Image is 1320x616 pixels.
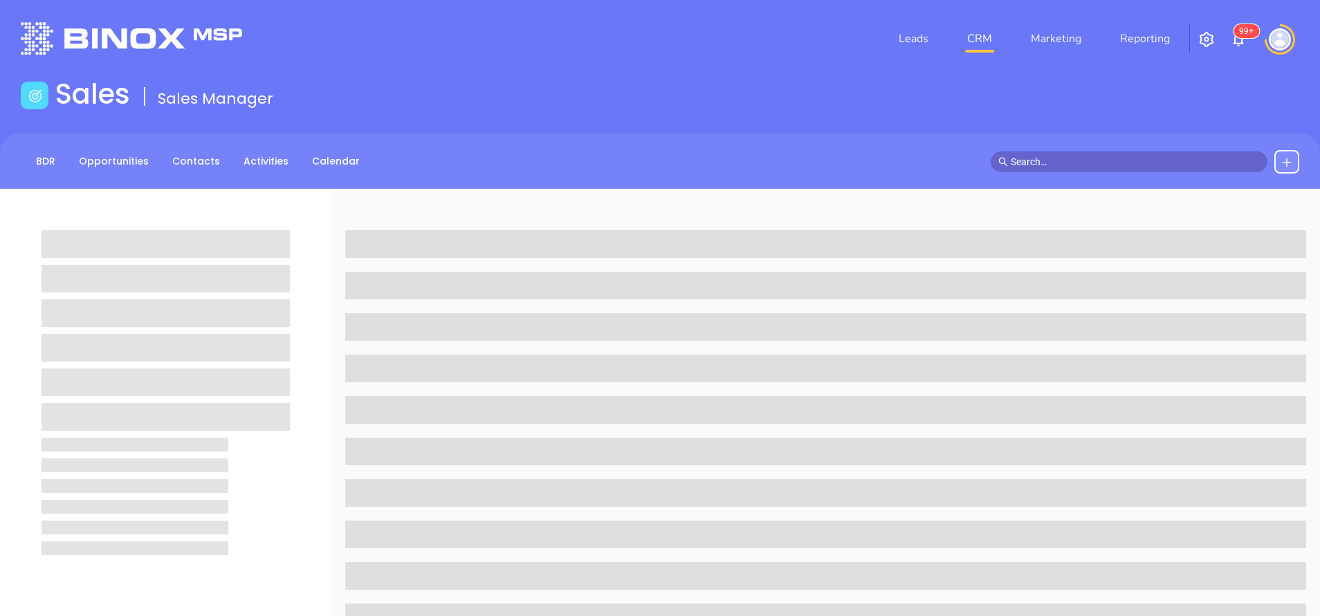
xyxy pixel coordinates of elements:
[1198,31,1215,48] img: iconSetting
[1230,31,1247,48] img: iconNotification
[304,150,368,173] a: Calendar
[71,150,157,173] a: Opportunities
[962,25,998,53] a: CRM
[1115,25,1175,53] a: Reporting
[1011,154,1260,169] input: Search…
[235,150,297,173] a: Activities
[1025,25,1087,53] a: Marketing
[893,25,934,53] a: Leads
[21,22,242,55] img: logo
[164,150,228,173] a: Contacts
[55,77,130,111] h1: Sales
[998,157,1008,167] span: search
[1269,28,1291,50] img: user
[1234,24,1259,38] sup: 100
[158,88,273,109] span: Sales Manager
[28,150,64,173] a: BDR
